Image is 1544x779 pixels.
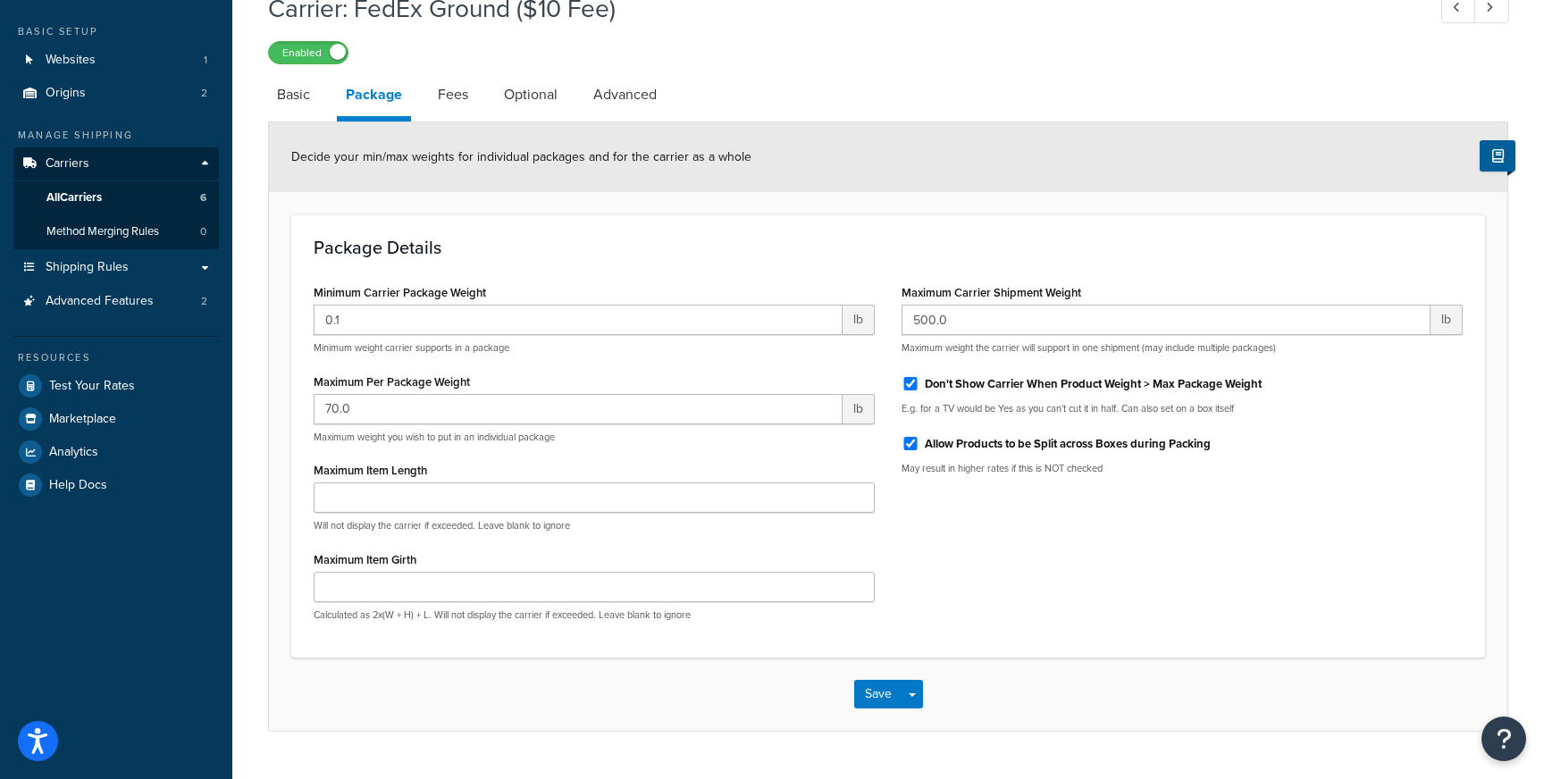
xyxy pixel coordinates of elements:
[925,436,1211,452] label: Allow Products to be Split across Boxes during Packing
[314,431,875,444] p: Maximum weight you wish to put in an individual package
[13,181,219,214] a: AllCarriers6
[13,147,219,180] a: Carriers
[13,469,219,501] a: Help Docs
[46,53,96,68] span: Websites
[46,156,89,172] span: Carriers
[314,238,1463,257] h3: Package Details
[843,394,875,424] span: lb
[13,24,219,39] div: Basic Setup
[1481,716,1526,761] button: Open Resource Center
[13,436,219,468] a: Analytics
[902,341,1463,355] p: Maximum weight the carrier will support in one shipment (may include multiple packages)
[902,462,1463,475] p: May result in higher rates if this is NOT checked
[200,224,206,239] span: 0
[902,402,1463,415] p: E.g. for a TV would be Yes as you can't cut it in half. Can also set on a box itself
[201,294,207,309] span: 2
[314,375,470,389] label: Maximum Per Package Weight
[13,77,219,110] a: Origins2
[13,370,219,402] a: Test Your Rates
[13,147,219,249] li: Carriers
[269,42,348,63] label: Enabled
[1431,305,1463,335] span: lb
[49,445,98,460] span: Analytics
[925,376,1262,392] label: Don't Show Carrier When Product Weight > Max Package Weight
[291,147,751,166] span: Decide your min/max weights for individual packages and for the carrier as a whole
[46,86,86,101] span: Origins
[337,73,411,121] a: Package
[314,286,486,299] label: Minimum Carrier Package Weight
[13,251,219,284] a: Shipping Rules
[854,680,902,708] button: Save
[13,44,219,77] li: Websites
[13,215,219,248] li: Method Merging Rules
[46,190,102,205] span: All Carriers
[46,260,129,275] span: Shipping Rules
[314,519,875,532] p: Will not display the carrier if exceeded. Leave blank to ignore
[13,350,219,365] div: Resources
[49,412,116,427] span: Marketplace
[49,379,135,394] span: Test Your Rates
[314,608,875,622] p: Calculated as 2x(W + H) + L. Will not display the carrier if exceeded. Leave blank to ignore
[268,73,319,116] a: Basic
[200,190,206,205] span: 6
[314,553,416,566] label: Maximum Item Girth
[1480,140,1515,172] button: Show Help Docs
[204,53,207,68] span: 1
[201,86,207,101] span: 2
[13,285,219,318] a: Advanced Features2
[13,128,219,143] div: Manage Shipping
[49,478,107,493] span: Help Docs
[13,44,219,77] a: Websites1
[13,285,219,318] li: Advanced Features
[495,73,566,116] a: Optional
[13,403,219,435] a: Marketplace
[429,73,477,116] a: Fees
[314,464,427,477] label: Maximum Item Length
[902,286,1081,299] label: Maximum Carrier Shipment Weight
[46,294,154,309] span: Advanced Features
[314,341,875,355] p: Minimum weight carrier supports in a package
[46,224,159,239] span: Method Merging Rules
[584,73,666,116] a: Advanced
[13,215,219,248] a: Method Merging Rules0
[843,305,875,335] span: lb
[13,77,219,110] li: Origins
